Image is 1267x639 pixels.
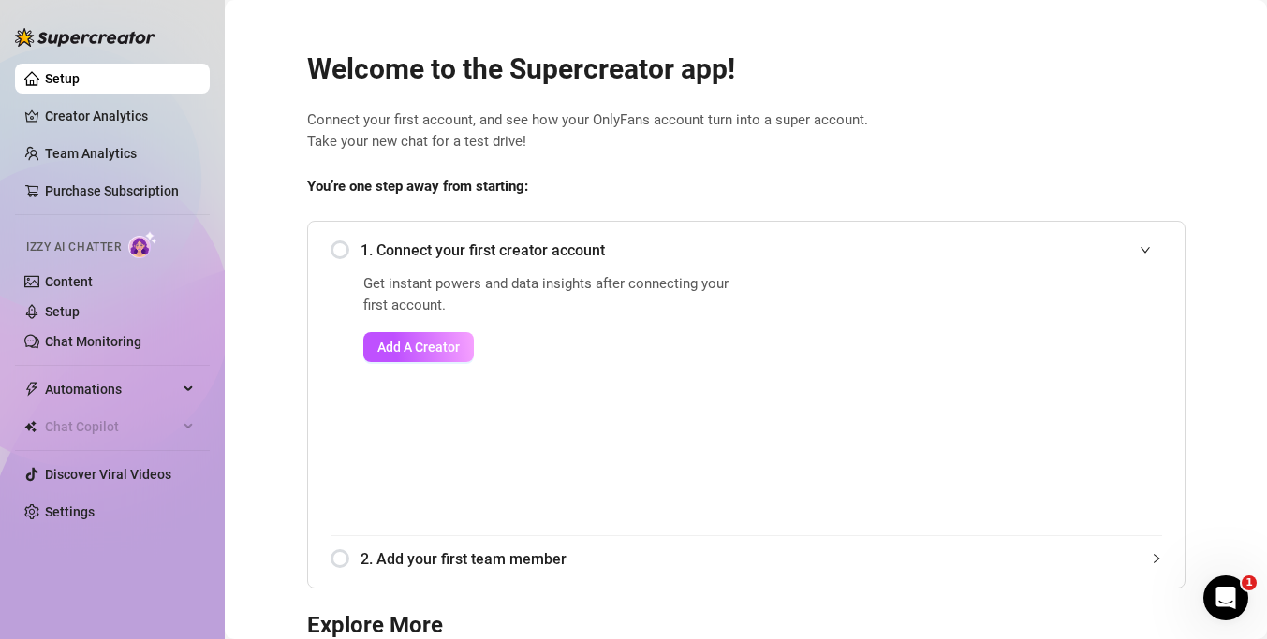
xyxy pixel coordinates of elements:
a: Creator Analytics [45,101,195,131]
a: Content [45,274,93,289]
iframe: Intercom live chat [1203,575,1248,620]
div: 1. Connect your first creator account [331,227,1162,273]
span: collapsed [1151,553,1162,564]
span: Connect your first account, and see how your OnlyFans account turn into a super account. Take you... [307,109,1186,153]
a: Setup [45,71,80,86]
span: Chat Copilot [45,412,178,442]
span: Automations [45,374,178,404]
a: Setup [45,304,80,319]
span: 1 [1242,575,1257,590]
a: Chat Monitoring [45,334,141,349]
a: Discover Viral Videos [45,467,171,482]
span: Get instant powers and data insights after connecting your first account. [363,273,741,317]
div: 2. Add your first team member [331,536,1162,582]
img: logo-BBDzfeDw.svg [15,28,155,47]
img: AI Chatter [128,231,157,258]
a: Purchase Subscription [45,183,179,198]
span: 1. Connect your first creator account [361,239,1162,262]
strong: You’re one step away from starting: [307,178,528,195]
img: Chat Copilot [24,420,37,433]
span: Add A Creator [377,340,460,355]
a: Team Analytics [45,146,137,161]
span: expanded [1140,244,1151,255]
span: thunderbolt [24,382,39,397]
iframe: Add Creators [788,273,1162,513]
span: Izzy AI Chatter [26,239,121,256]
button: Add A Creator [363,332,474,362]
a: Add A Creator [363,332,741,362]
h2: Welcome to the Supercreator app! [307,51,1186,87]
span: 2. Add your first team member [361,547,1162,571]
a: Settings [45,504,95,519]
